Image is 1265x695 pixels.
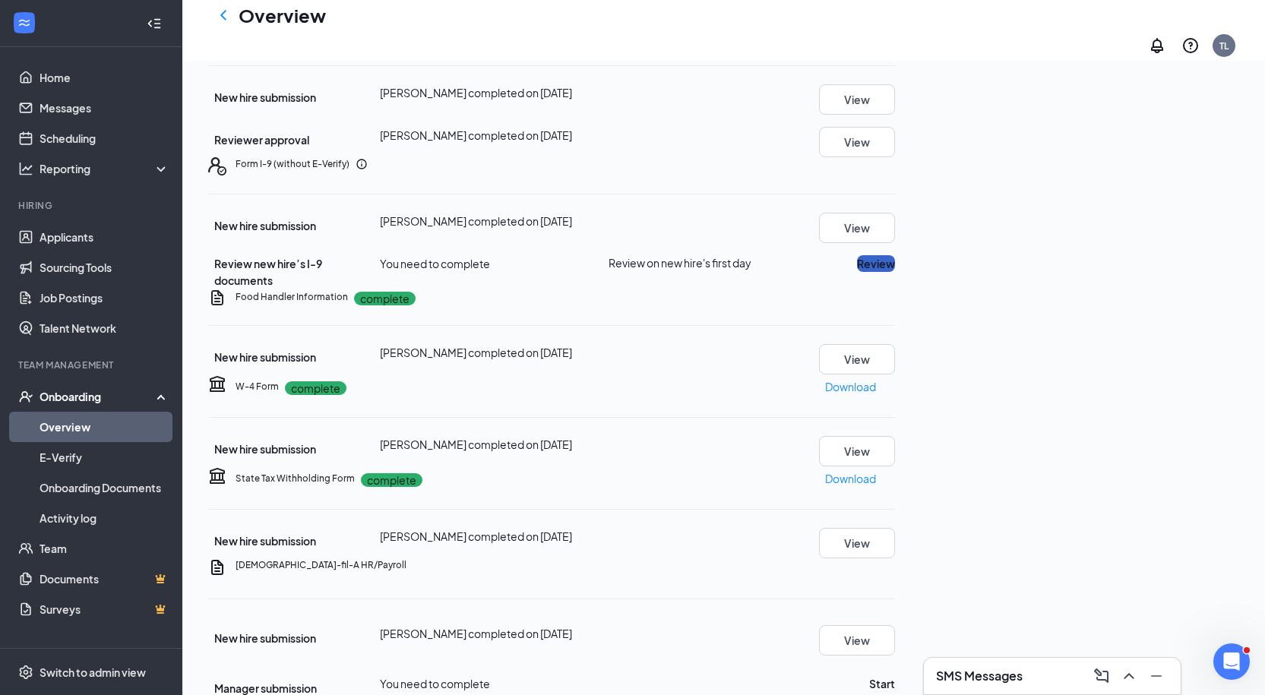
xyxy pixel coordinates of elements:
[147,16,162,31] svg: Collapse
[214,257,322,287] span: Review new hire’s I-9 documents
[40,594,169,624] a: SurveysCrown
[239,2,326,28] h1: Overview
[40,93,169,123] a: Messages
[40,389,157,404] div: Onboarding
[824,374,877,399] button: Download
[214,350,316,364] span: New hire submission
[18,665,33,680] svg: Settings
[40,412,169,442] a: Overview
[1219,39,1229,52] div: TL
[819,344,895,374] button: View
[40,62,169,93] a: Home
[819,213,895,243] button: View
[1144,664,1169,688] button: Minimize
[214,6,232,24] svg: ChevronLeft
[18,359,166,371] div: Team Management
[380,86,572,100] span: [PERSON_NAME] completed on [DATE]
[208,289,226,307] svg: CustomFormIcon
[380,677,490,690] span: You need to complete
[214,133,309,147] span: Reviewer approval
[17,15,32,30] svg: WorkstreamLogo
[40,252,169,283] a: Sourcing Tools
[18,199,166,212] div: Hiring
[825,470,876,487] p: Download
[857,255,895,272] button: Review
[1089,664,1114,688] button: ComposeMessage
[236,290,348,304] h5: Food Handler Information
[1181,36,1200,55] svg: QuestionInfo
[214,219,316,232] span: New hire submission
[40,313,169,343] a: Talent Network
[819,127,895,157] button: View
[236,157,349,171] h5: Form I-9 (without E-Verify)
[609,255,751,270] span: Review on new hire's first day
[1213,643,1250,680] iframe: Intercom live chat
[1117,664,1141,688] button: ChevronUp
[356,158,368,170] svg: Info
[869,675,895,692] button: Start
[214,631,316,645] span: New hire submission
[236,472,355,485] h5: State Tax Withholding Form
[380,257,490,270] span: You need to complete
[18,161,33,176] svg: Analysis
[40,161,170,176] div: Reporting
[354,292,416,305] p: complete
[380,438,572,451] span: [PERSON_NAME] completed on [DATE]
[285,381,346,395] p: complete
[208,558,226,577] svg: Document
[40,503,169,533] a: Activity log
[1148,36,1166,55] svg: Notifications
[208,374,226,393] svg: TaxGovernmentIcon
[1093,667,1111,685] svg: ComposeMessage
[936,668,1023,684] h3: SMS Messages
[214,534,316,548] span: New hire submission
[236,380,279,393] h5: W-4 Form
[40,283,169,313] a: Job Postings
[819,528,895,558] button: View
[208,466,226,485] svg: TaxGovernmentIcon
[236,558,406,572] h5: [DEMOGRAPHIC_DATA]-fil-A HR/Payroll
[40,442,169,472] a: E-Verify
[214,90,316,104] span: New hire submission
[40,123,169,153] a: Scheduling
[380,627,572,640] span: [PERSON_NAME] completed on [DATE]
[40,472,169,503] a: Onboarding Documents
[380,529,572,543] span: [PERSON_NAME] completed on [DATE]
[825,378,876,395] p: Download
[380,128,572,142] span: [PERSON_NAME] completed on [DATE]
[380,214,572,228] span: [PERSON_NAME] completed on [DATE]
[214,442,316,456] span: New hire submission
[824,466,877,491] button: Download
[1120,667,1138,685] svg: ChevronUp
[40,222,169,252] a: Applicants
[40,533,169,564] a: Team
[361,473,422,487] p: complete
[380,346,572,359] span: [PERSON_NAME] completed on [DATE]
[819,436,895,466] button: View
[1147,667,1165,685] svg: Minimize
[214,681,317,695] span: Manager submission
[208,157,226,175] svg: FormI9EVerifyIcon
[819,625,895,656] button: View
[40,564,169,594] a: DocumentsCrown
[40,665,146,680] div: Switch to admin view
[18,389,33,404] svg: UserCheck
[819,84,895,115] button: View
